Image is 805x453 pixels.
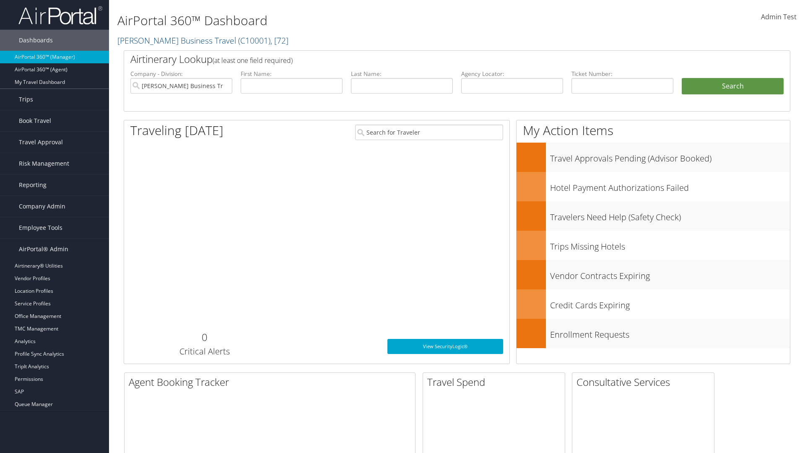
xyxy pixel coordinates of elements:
[270,35,288,46] span: , [ 72 ]
[761,12,797,21] span: Admin Test
[355,125,503,140] input: Search for Traveler
[117,35,288,46] a: [PERSON_NAME] Business Travel
[19,196,65,217] span: Company Admin
[576,375,714,389] h2: Consultative Services
[19,30,53,51] span: Dashboards
[550,148,790,164] h3: Travel Approvals Pending (Advisor Booked)
[238,35,270,46] span: ( C10001 )
[130,70,232,78] label: Company - Division:
[550,266,790,282] h3: Vendor Contracts Expiring
[19,217,62,238] span: Employee Tools
[461,70,563,78] label: Agency Locator:
[19,110,51,131] span: Book Travel
[550,207,790,223] h3: Travelers Need Help (Safety Check)
[129,375,415,389] h2: Agent Booking Tracker
[571,70,673,78] label: Ticket Number:
[241,70,343,78] label: First Name:
[550,237,790,253] h3: Trips Missing Hotels
[517,289,790,319] a: Credit Cards Expiring
[18,5,102,25] img: airportal-logo.png
[19,153,69,174] span: Risk Management
[117,12,570,29] h1: AirPortal 360™ Dashboard
[517,143,790,172] a: Travel Approvals Pending (Advisor Booked)
[682,78,784,95] button: Search
[130,330,278,344] h2: 0
[761,4,797,30] a: Admin Test
[550,325,790,341] h3: Enrollment Requests
[517,201,790,231] a: Travelers Need Help (Safety Check)
[517,172,790,201] a: Hotel Payment Authorizations Failed
[517,260,790,289] a: Vendor Contracts Expiring
[130,346,278,357] h3: Critical Alerts
[387,339,503,354] a: View SecurityLogic®
[550,295,790,311] h3: Credit Cards Expiring
[130,122,223,139] h1: Traveling [DATE]
[517,122,790,139] h1: My Action Items
[550,178,790,194] h3: Hotel Payment Authorizations Failed
[517,231,790,260] a: Trips Missing Hotels
[19,132,63,153] span: Travel Approval
[19,174,47,195] span: Reporting
[19,239,68,260] span: AirPortal® Admin
[351,70,453,78] label: Last Name:
[130,52,728,66] h2: Airtinerary Lookup
[427,375,565,389] h2: Travel Spend
[213,56,293,65] span: (at least one field required)
[19,89,33,110] span: Trips
[517,319,790,348] a: Enrollment Requests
